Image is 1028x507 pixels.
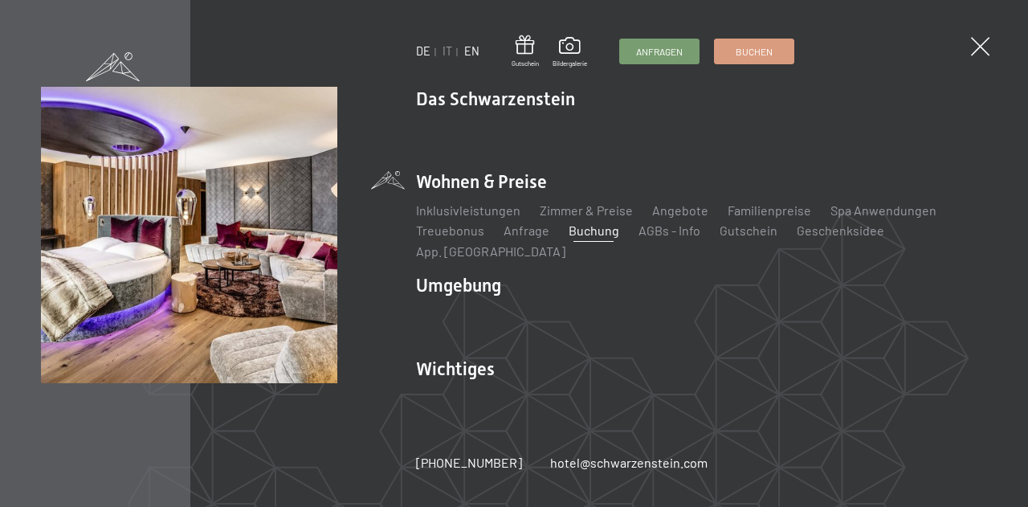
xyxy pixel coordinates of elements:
[636,45,683,59] span: Anfragen
[569,223,619,238] a: Buchung
[416,454,522,472] a: [PHONE_NUMBER]
[720,223,777,238] a: Gutschein
[797,223,884,238] a: Geschenksidee
[416,243,565,259] a: App. [GEOGRAPHIC_DATA]
[553,59,587,68] span: Bildergalerie
[416,44,430,58] a: DE
[504,223,549,238] a: Anfrage
[416,223,484,238] a: Treuebonus
[620,39,699,63] a: Anfragen
[464,44,479,58] a: EN
[443,44,452,58] a: IT
[416,455,522,470] span: [PHONE_NUMBER]
[638,223,700,238] a: AGBs - Info
[416,202,520,218] a: Inklusivleistungen
[553,37,587,67] a: Bildergalerie
[652,202,708,218] a: Angebote
[550,454,708,472] a: hotel@schwarzenstein.com
[830,202,936,218] a: Spa Anwendungen
[512,35,539,68] a: Gutschein
[512,59,539,68] span: Gutschein
[715,39,793,63] a: Buchen
[728,202,811,218] a: Familienpreise
[540,202,633,218] a: Zimmer & Preise
[736,45,773,59] span: Buchen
